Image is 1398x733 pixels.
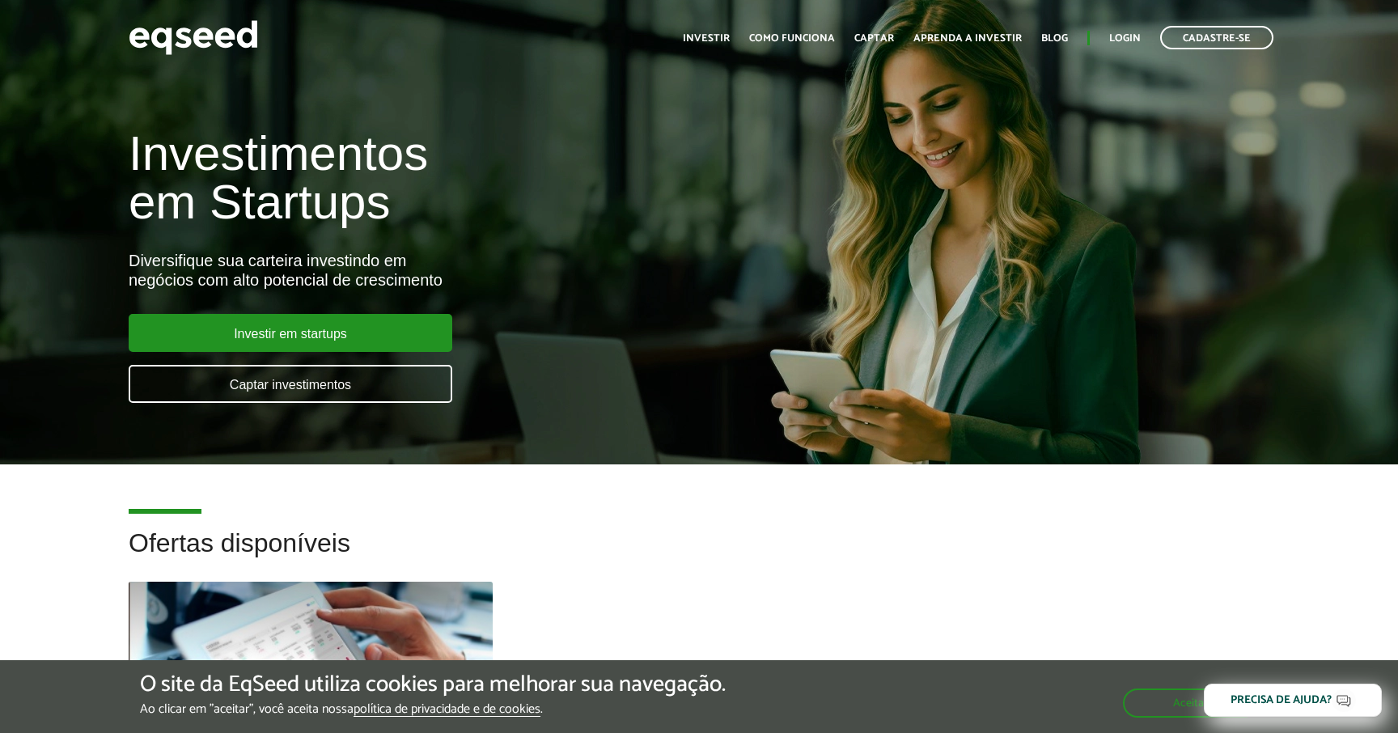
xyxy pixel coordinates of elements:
h5: O site da EqSeed utiliza cookies para melhorar sua navegação. [140,672,726,697]
a: política de privacidade e de cookies [354,703,540,717]
h1: Investimentos em Startups [129,129,803,227]
img: EqSeed [129,16,258,59]
a: Captar investimentos [129,365,452,403]
h2: Ofertas disponíveis [129,529,1269,582]
a: Captar [854,33,894,44]
p: Ao clicar em "aceitar", você aceita nossa . [140,701,726,717]
a: Investir [683,33,730,44]
div: Diversifique sua carteira investindo em negócios com alto potencial de crescimento [129,251,803,290]
a: Cadastre-se [1160,26,1273,49]
button: Aceitar [1123,689,1258,718]
a: Aprenda a investir [913,33,1022,44]
a: Login [1109,33,1141,44]
a: Como funciona [749,33,835,44]
a: Blog [1041,33,1068,44]
a: Investir em startups [129,314,452,352]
